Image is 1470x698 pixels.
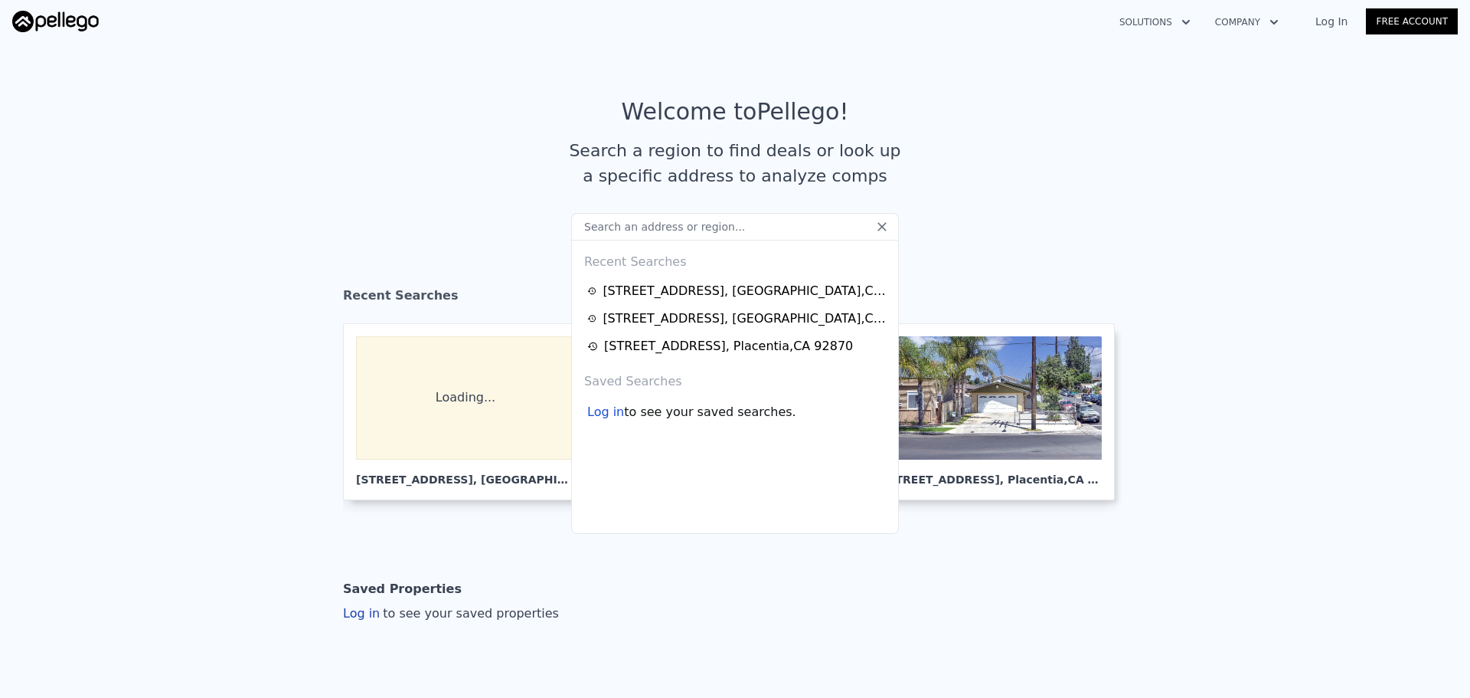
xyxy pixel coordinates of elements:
a: Loading... [STREET_ADDRESS], [GEOGRAPHIC_DATA] [343,323,600,500]
div: [STREET_ADDRESS] , [GEOGRAPHIC_DATA] , CA 90003 [603,310,887,328]
div: Loading... [356,336,575,460]
div: Log in [343,605,559,623]
div: Recent Searches [578,241,892,277]
span: to see your saved properties [380,606,559,621]
span: , CA 92870 [1063,474,1125,486]
div: Recent Searches [343,274,1127,323]
a: [STREET_ADDRESS], [GEOGRAPHIC_DATA],CA 91401 [587,282,887,300]
button: Company [1203,8,1291,36]
div: Log in [587,403,624,421]
div: Saved Properties [343,574,462,605]
input: Search an address or region... [571,213,899,241]
a: Log In [1297,14,1366,29]
div: [STREET_ADDRESS] , [GEOGRAPHIC_DATA] , CA 91401 [603,282,887,300]
a: [STREET_ADDRESS], [GEOGRAPHIC_DATA],CA 90003 [587,310,887,328]
a: Free Account [1366,8,1458,34]
div: [STREET_ADDRESS] , [GEOGRAPHIC_DATA] [356,460,575,487]
span: to see your saved searches. [624,403,795,421]
img: Pellego [12,11,99,32]
div: Saved Searches [578,360,892,397]
div: [STREET_ADDRESS] , Placentia , CA 92870 [604,337,853,356]
div: Search a region to find deals or look up a specific address to analyze comps [563,138,906,188]
div: [STREET_ADDRESS] , Placentia [883,460,1102,487]
div: Welcome to Pellego ! [622,98,849,126]
a: [STREET_ADDRESS], Placentia,CA 92870 [870,323,1127,500]
a: [STREET_ADDRESS], Placentia,CA 92870 [587,337,887,356]
button: Solutions [1107,8,1203,36]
